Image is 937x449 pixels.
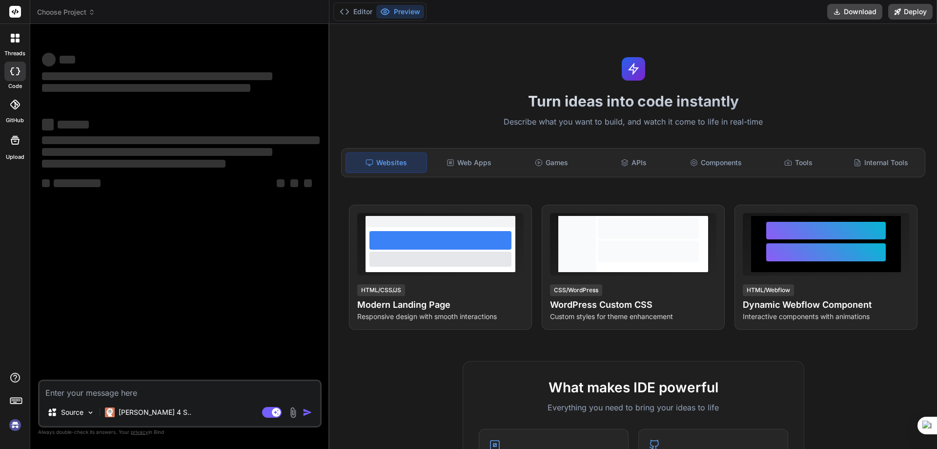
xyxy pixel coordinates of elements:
[42,136,320,144] span: ‌
[479,377,788,398] h2: What makes IDE powerful
[335,116,931,128] p: Describe what you want to build, and watch it come to life in real-time
[743,298,909,312] h4: Dynamic Webflow Component
[119,407,191,417] p: [PERSON_NAME] 4 S..
[346,152,427,173] div: Websites
[37,7,95,17] span: Choose Project
[304,179,312,187] span: ‌
[8,82,22,90] label: code
[827,4,882,20] button: Download
[511,152,592,173] div: Games
[86,408,95,417] img: Pick Models
[277,179,285,187] span: ‌
[42,53,56,66] span: ‌
[42,160,225,168] span: ‌
[335,92,931,110] h1: Turn ideas into code instantly
[357,284,405,296] div: HTML/CSS/JS
[60,56,75,64] span: ‌
[743,312,909,321] p: Interactive components with animations
[376,5,424,19] button: Preview
[550,284,602,296] div: CSS/WordPress
[676,152,756,173] div: Components
[303,407,312,417] img: icon
[290,179,298,187] span: ‌
[479,402,788,413] p: Everything you need to bring your ideas to life
[42,148,272,156] span: ‌
[429,152,509,173] div: Web Apps
[105,407,115,417] img: Claude 4 Sonnet
[42,119,54,130] span: ‌
[743,284,794,296] div: HTML/Webflow
[357,312,524,321] p: Responsive design with smooth interactions
[38,428,322,437] p: Always double-check its answers. Your in Bind
[550,298,716,312] h4: WordPress Custom CSS
[42,84,250,92] span: ‌
[4,49,25,58] label: threads
[840,152,921,173] div: Internal Tools
[550,312,716,321] p: Custom styles for theme enhancement
[61,407,83,417] p: Source
[357,298,524,312] h4: Modern Landing Page
[7,417,23,433] img: signin
[131,429,148,435] span: privacy
[336,5,376,19] button: Editor
[42,72,272,80] span: ‌
[888,4,933,20] button: Deploy
[593,152,674,173] div: APIs
[58,121,89,128] span: ‌
[54,179,101,187] span: ‌
[42,179,50,187] span: ‌
[758,152,839,173] div: Tools
[6,153,24,161] label: Upload
[6,116,24,125] label: GitHub
[287,407,299,418] img: attachment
